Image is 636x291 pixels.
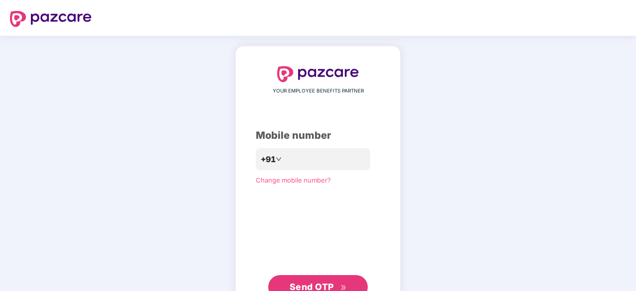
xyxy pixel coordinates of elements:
span: +91 [261,153,276,166]
span: YOUR EMPLOYEE BENEFITS PARTNER [273,87,364,95]
img: logo [277,66,359,82]
img: logo [10,11,92,27]
div: Mobile number [256,128,380,143]
span: double-right [340,285,347,291]
a: Change mobile number? [256,176,331,184]
span: down [276,156,282,162]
